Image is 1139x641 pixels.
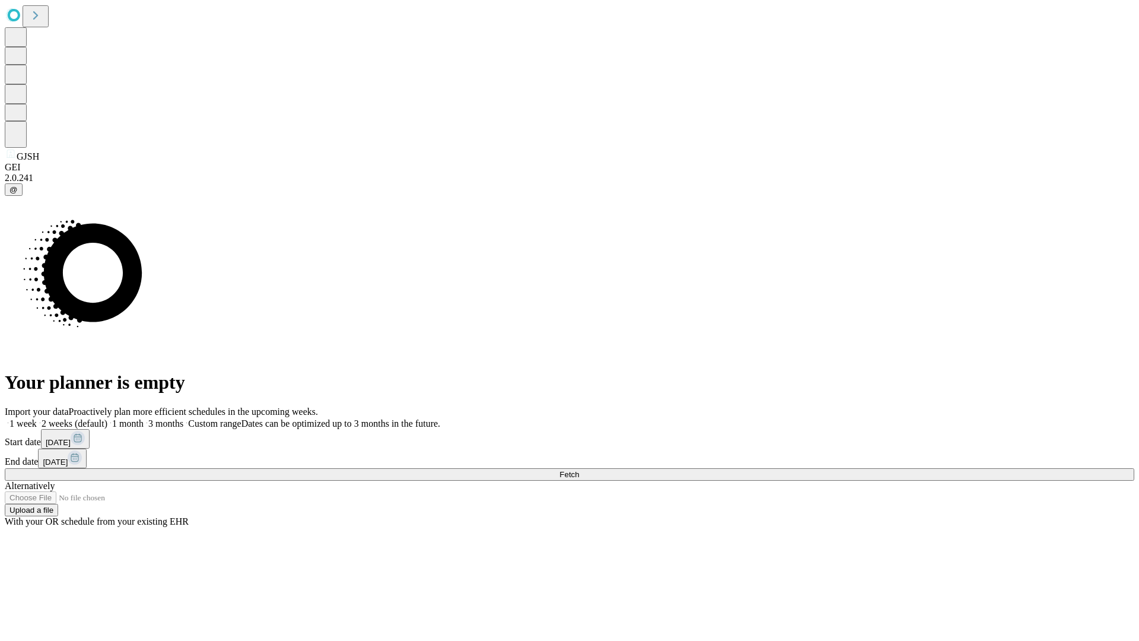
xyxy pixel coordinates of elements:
button: Fetch [5,468,1134,481]
button: Upload a file [5,504,58,516]
span: [DATE] [43,458,68,467]
span: 2 weeks (default) [42,418,107,429]
div: Start date [5,429,1134,449]
span: [DATE] [46,438,71,447]
div: GEI [5,162,1134,173]
span: Dates can be optimized up to 3 months in the future. [241,418,440,429]
span: 3 months [148,418,183,429]
span: Alternatively [5,481,55,491]
span: @ [9,185,18,194]
span: Fetch [559,470,579,479]
button: @ [5,183,23,196]
button: [DATE] [38,449,87,468]
span: Custom range [188,418,241,429]
div: 2.0.241 [5,173,1134,183]
span: 1 week [9,418,37,429]
h1: Your planner is empty [5,372,1134,394]
span: GJSH [17,151,39,161]
span: 1 month [112,418,144,429]
span: With your OR schedule from your existing EHR [5,516,189,526]
button: [DATE] [41,429,90,449]
div: End date [5,449,1134,468]
span: Proactively plan more efficient schedules in the upcoming weeks. [69,407,318,417]
span: Import your data [5,407,69,417]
